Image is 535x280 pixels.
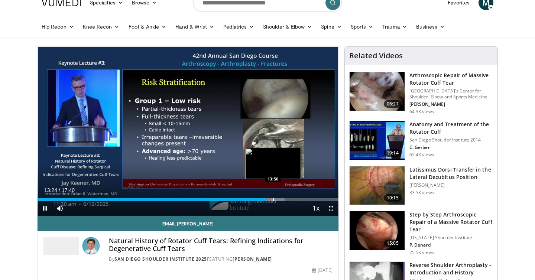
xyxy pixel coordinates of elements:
[219,19,259,34] a: Pediatrics
[349,211,493,255] a: 15:05 Step by Step Arthroscopic Repair of a Massive Rotator Cuff Tear [US_STATE] Shoulder Institu...
[409,190,434,196] p: 33.5K views
[409,101,493,107] p: [PERSON_NAME]
[109,256,333,263] div: By FEATURING
[109,237,333,253] h4: Natural History of Rotator Cuff Tears: Refining Indications for Degenerative Cuff Tears
[44,187,57,193] span: 13:24
[412,19,450,34] a: Business
[409,109,434,115] p: 64.3K views
[384,194,402,202] span: 10:15
[409,72,493,87] h3: Arthroscopic Repair of Massive Rotator Cuff Tear
[409,121,493,136] h3: Anatomy and Treatment of the Rotator Cuff
[409,152,434,158] p: 62.4K views
[38,47,338,216] video-js: Video Player
[409,182,493,188] p: [PERSON_NAME]
[245,148,301,179] img: image.jpeg
[384,240,402,247] span: 15:05
[409,144,493,150] p: C. Gerber
[378,19,412,34] a: Trauma
[409,166,493,181] h3: Latissimus Dorsi Transfer in the Lateral Decubitus Position
[409,137,493,143] p: San Diego Shoulder Institute 2014
[350,211,405,250] img: 7cd5bdb9-3b5e-40f2-a8f4-702d57719c06.150x105_q85_crop-smart_upscale.jpg
[349,121,493,160] a: 19:14 Anatomy and Treatment of the Rotator Cuff San Diego Shoulder Institute 2014 C. Gerber 62.4K...
[384,100,402,108] span: 06:27
[409,250,434,255] p: 25.5K views
[350,72,405,111] img: 281021_0002_1.png.150x105_q85_crop-smart_upscale.jpg
[171,19,219,34] a: Hand & Wrist
[38,201,52,216] button: Pause
[233,256,272,262] a: [PERSON_NAME]
[78,19,124,34] a: Knee Recon
[82,237,100,255] img: Avatar
[38,198,338,201] div: Progress Bar
[349,72,493,115] a: 06:27 Arthroscopic Repair of Massive Rotator Cuff Tear [GEOGRAPHIC_DATA]'s Center for Shoulder, E...
[350,121,405,160] img: 58008271-3059-4eea-87a5-8726eb53a503.150x105_q85_crop-smart_upscale.jpg
[409,261,493,276] h3: Reverse Shoulder Arthroplasty - Introduction and History
[350,166,405,205] img: 38501_0000_3.png.150x105_q85_crop-smart_upscale.jpg
[346,19,378,34] a: Sports
[37,19,78,34] a: Hip Recon
[312,267,332,274] div: [DATE]
[409,242,493,248] p: P. Denard
[409,235,493,241] p: [US_STATE] Shoulder Institute
[349,51,403,60] h4: Related Videos
[38,216,338,231] a: Email [PERSON_NAME]
[43,237,79,255] img: San Diego Shoulder Institute 2025
[124,19,171,34] a: Foot & Ankle
[384,149,402,157] span: 19:14
[324,201,338,216] button: Fullscreen
[349,166,493,205] a: 10:15 Latissimus Dorsi Transfer in the Lateral Decubitus Position [PERSON_NAME] 33.5K views
[62,187,75,193] span: 17:40
[317,19,346,34] a: Spine
[409,211,493,233] h3: Step by Step Arthroscopic Repair of a Massive Rotator Cuff Tear
[409,88,493,100] p: [GEOGRAPHIC_DATA]'s Center for Shoulder, Elbow and Sports Medicine
[259,19,317,34] a: Shoulder & Elbow
[52,201,67,216] button: Mute
[59,187,60,193] span: /
[114,256,207,262] a: San Diego Shoulder Institute 2025
[309,201,324,216] button: Playback Rate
